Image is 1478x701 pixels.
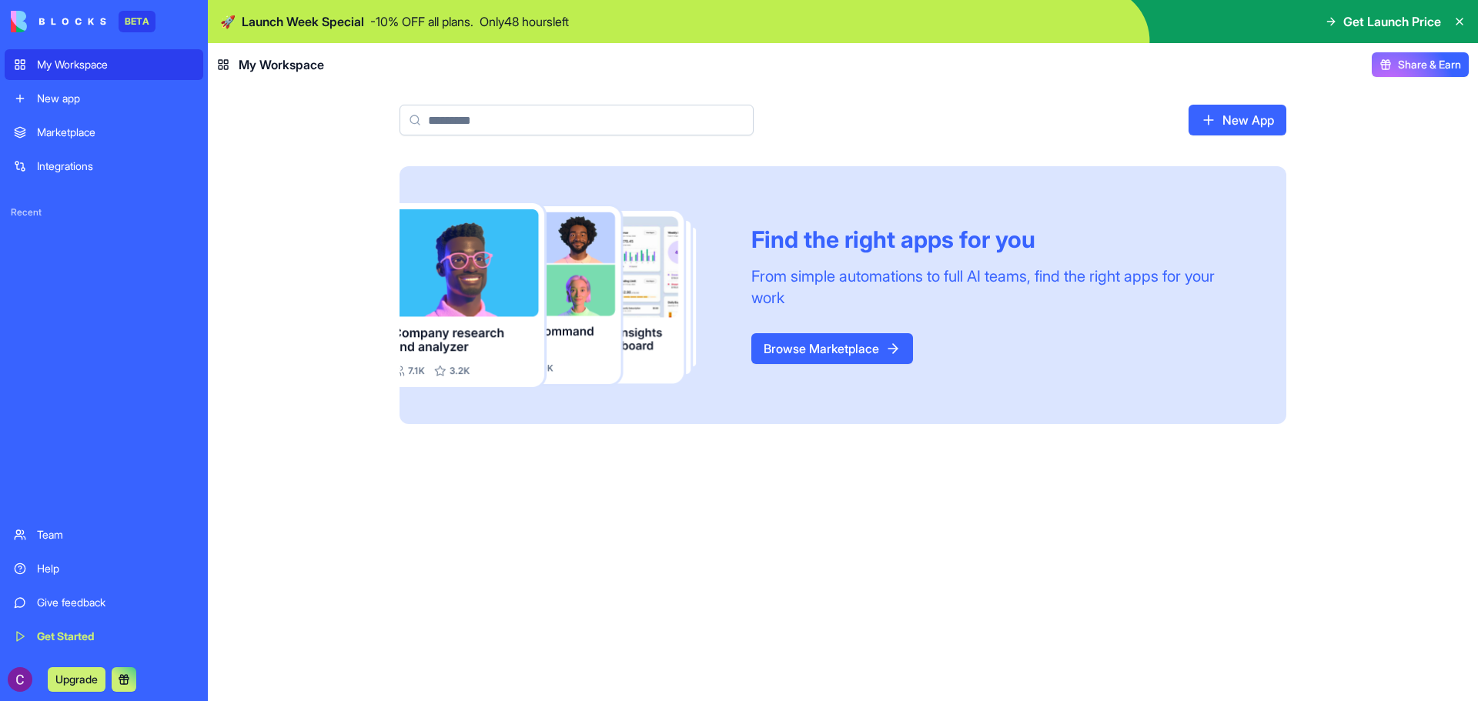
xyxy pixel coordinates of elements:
a: Upgrade [48,671,105,686]
a: My Workspace [5,49,203,80]
div: Team [37,527,194,542]
div: My Workspace [37,57,194,72]
div: Get Started [37,629,194,644]
span: Share & Earn [1398,57,1461,72]
img: ACg8ocLtDDTTnx2vcUkzOItWZTDJSAn42dewX_lxZFL4MXSavl5oWQ=s96-c [8,667,32,692]
a: Get Started [5,621,203,652]
img: logo [11,11,106,32]
a: Marketplace [5,117,203,148]
div: BETA [119,11,155,32]
p: - 10 % OFF all plans. [370,12,473,31]
div: Help [37,561,194,576]
div: Find the right apps for you [751,225,1249,253]
span: 🚀 [220,12,236,31]
span: My Workspace [239,55,324,74]
a: BETA [11,11,155,32]
a: Give feedback [5,587,203,618]
a: New app [5,83,203,114]
span: Launch Week Special [242,12,364,31]
div: Marketplace [37,125,194,140]
a: Help [5,553,203,584]
img: Frame_181_egmpey.png [400,203,727,387]
a: New App [1189,105,1286,135]
span: Recent [5,206,203,219]
div: New app [37,91,194,106]
div: Give feedback [37,595,194,610]
a: Team [5,519,203,550]
p: Only 48 hours left [480,12,569,31]
a: Integrations [5,151,203,182]
span: Get Launch Price [1343,12,1441,31]
div: From simple automations to full AI teams, find the right apps for your work [751,265,1249,309]
div: Integrations [37,159,194,174]
button: Upgrade [48,667,105,692]
button: Share & Earn [1372,52,1469,77]
a: Browse Marketplace [751,333,913,364]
